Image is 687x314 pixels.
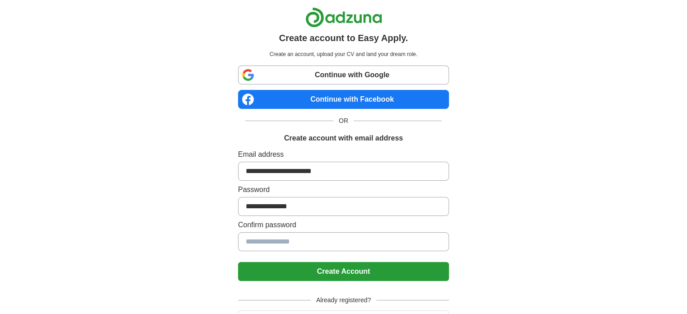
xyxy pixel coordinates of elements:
h1: Create account to Easy Apply. [279,31,408,45]
label: Confirm password [238,220,449,230]
label: Email address [238,149,449,160]
a: Continue with Facebook [238,90,449,109]
p: Create an account, upload your CV and land your dream role. [240,50,447,58]
label: Password [238,184,449,195]
span: Already registered? [311,295,376,305]
img: Adzuna logo [305,7,382,28]
button: Create Account [238,262,449,281]
span: OR [333,116,354,126]
h1: Create account with email address [284,133,403,144]
a: Continue with Google [238,66,449,84]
